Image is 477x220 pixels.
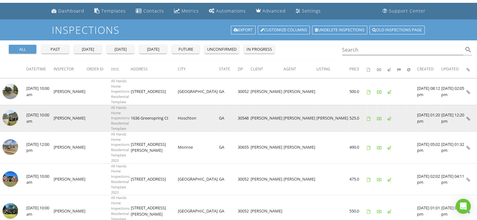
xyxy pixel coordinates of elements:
[131,105,178,131] td: 1636 Greenspring Ct
[139,45,167,54] button: [DATE]
[251,78,284,105] td: [PERSON_NAME]
[407,60,417,78] th: Canceled: Not sorted.
[3,110,18,126] img: cover.jpg
[262,8,286,14] div: Advanced
[441,163,466,195] td: [DATE] 04:11 pm
[342,45,464,55] input: Search
[49,5,87,17] a: Dashboard
[389,8,426,14] div: Support Center
[178,66,186,72] span: City
[111,164,130,195] span: All Hands Home Inspections Residential Template 2023
[3,84,18,99] img: streetview
[367,60,377,78] th: Agreements signed: Not sorted.
[131,78,178,105] td: [STREET_ADDRESS]
[207,46,236,53] div: unconfirmed
[219,131,238,163] td: GA
[456,199,471,214] div: Open Intercom Messenger
[251,66,263,72] span: Client
[397,60,407,78] th: Submitted: Not sorted.
[131,60,178,78] th: Address: Not sorted.
[111,67,119,71] span: Desc
[349,60,367,78] th: Price: Not sorted.
[238,105,251,131] td: 30548
[182,8,199,14] div: Metrics
[380,5,428,17] a: Support Center
[3,139,18,155] img: streetview
[349,66,359,72] span: Price
[133,5,167,17] a: Contacts
[284,131,316,163] td: [PERSON_NAME]
[238,163,251,195] td: 30052
[464,46,472,54] i: search
[251,105,284,131] td: [PERSON_NAME]
[178,105,219,131] td: Hoschton
[87,66,103,72] span: Order ID
[111,60,131,78] th: Desc: Not sorted.
[284,60,316,78] th: Agent: Not sorted.
[231,26,256,34] a: Export
[417,78,441,105] td: [DATE] 08:12 pm
[219,60,238,78] th: State: Not sorted.
[54,60,87,78] th: Inspector: Not sorted.
[206,5,248,17] a: Automations (Basic)
[26,163,54,195] td: [DATE] 10:00 am
[219,78,238,105] td: GA
[302,8,321,14] div: Settings
[142,46,164,53] div: [DATE]
[26,60,54,78] th: Date/Time: Not sorted.
[417,131,441,163] td: [DATE] 05:02 pm
[174,46,197,53] div: future
[441,131,466,163] td: [DATE] 01:32 pm
[349,78,367,105] td: 500.0
[178,163,219,195] td: [GEOGRAPHIC_DATA]
[238,78,251,105] td: 30052
[441,78,466,105] td: [DATE] 02:05 pm
[349,163,367,195] td: 475.0
[143,8,164,14] div: Contacts
[131,131,178,163] td: [STREET_ADDRESS][PERSON_NAME]
[9,45,36,54] button: all
[58,8,84,14] div: Dashboard
[238,131,251,163] td: 30655
[178,78,219,105] td: [GEOGRAPHIC_DATA]
[441,105,466,131] td: [DATE] 12:20 pm
[251,163,284,195] td: [PERSON_NAME]
[312,26,367,34] a: Undelete inspections
[54,66,74,72] span: Inspector
[54,163,87,195] td: [PERSON_NAME]
[349,105,367,131] td: 525.0
[11,46,34,53] div: all
[101,8,126,14] div: Templates
[219,105,238,131] td: GA
[417,66,434,72] span: Created
[349,131,367,163] td: 490.0
[369,26,425,34] a: Old inspections page
[26,105,54,131] td: [DATE] 10:00 am
[251,60,284,78] th: Client: Not sorted.
[26,131,54,163] td: [DATE] 12:00 pm
[253,5,288,17] a: Advanced
[111,105,130,131] span: All Hands Home Inspections Residential Template
[417,105,441,131] td: [DATE] 01:20 pm
[41,45,69,54] button: past
[87,60,111,78] th: Order ID: Not sorted.
[238,66,243,72] span: Zip
[216,8,246,14] div: Automations
[417,60,441,78] th: Created: Not sorted.
[251,131,284,163] td: [PERSON_NAME]
[377,60,387,78] th: Paid: Not sorted.
[26,78,54,105] td: [DATE] 10:00 am
[293,5,323,17] a: Settings
[131,66,148,72] span: Address
[111,79,130,104] span: All Hands Home Inspections Residential Template
[111,132,130,163] span: All Hands Home Inspections Residential Template 2023
[77,46,99,53] div: [DATE]
[54,78,87,105] td: [PERSON_NAME]
[26,66,46,72] span: Date/Time
[316,105,349,131] td: [PERSON_NAME]
[74,45,102,54] button: [DATE]
[54,105,87,131] td: [PERSON_NAME]
[258,26,310,34] a: Customize Columns
[284,66,296,72] span: Agent
[172,5,201,17] a: Metrics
